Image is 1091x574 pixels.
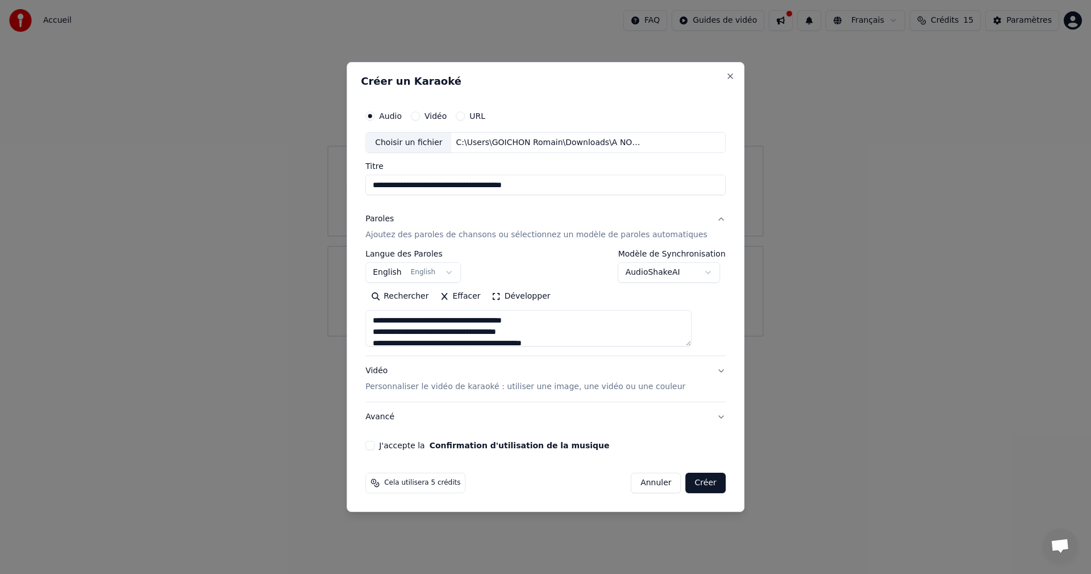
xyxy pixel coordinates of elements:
div: Vidéo [365,366,685,393]
label: Langue des Paroles [365,250,461,258]
div: Choisir un fichier [366,133,451,153]
button: Annuler [631,473,681,493]
p: Personnaliser le vidéo de karaoké : utiliser une image, une vidéo ou une couleur [365,381,685,393]
div: C:\Users\GOICHON Romain\Downloads\A NOS ACTES MANQUÉS - [PERSON_NAME] - PAROLES.mp3 [452,137,645,148]
label: J'accepte la [379,441,609,449]
h2: Créer un Karaoké [361,76,730,86]
button: Développer [486,288,556,306]
button: VidéoPersonnaliser le vidéo de karaoké : utiliser une image, une vidéo ou une couleur [365,357,726,402]
label: URL [469,112,485,120]
label: Titre [365,163,726,171]
label: Audio [379,112,402,120]
span: Cela utilisera 5 crédits [384,478,460,488]
div: ParolesAjoutez des paroles de chansons ou sélectionnez un modèle de paroles automatiques [365,250,726,356]
button: Rechercher [365,288,434,306]
button: ParolesAjoutez des paroles de chansons ou sélectionnez un modèle de paroles automatiques [365,205,726,250]
button: Effacer [434,288,486,306]
button: J'accepte la [430,441,610,449]
button: Avancé [365,402,726,432]
label: Vidéo [424,112,447,120]
div: Paroles [365,214,394,225]
label: Modèle de Synchronisation [618,250,726,258]
button: Créer [686,473,726,493]
p: Ajoutez des paroles de chansons ou sélectionnez un modèle de paroles automatiques [365,230,707,241]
